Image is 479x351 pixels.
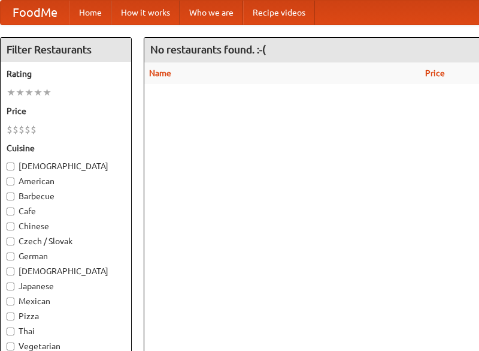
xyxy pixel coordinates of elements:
label: American [7,175,125,187]
input: Czech / Slovak [7,238,14,245]
label: Chinese [7,220,125,232]
a: Recipe videos [243,1,315,25]
h5: Rating [7,68,125,80]
li: $ [13,123,19,136]
a: Price [425,68,445,78]
label: Barbecue [7,190,125,202]
label: [DEMOGRAPHIC_DATA] [7,265,125,277]
input: Mexican [7,298,14,305]
label: Japanese [7,280,125,292]
label: German [7,250,125,262]
h4: Filter Restaurants [1,38,131,62]
input: Cafe [7,208,14,215]
input: Vegetarian [7,343,14,350]
a: How it works [111,1,180,25]
li: ★ [7,86,16,99]
ng-pluralize: No restaurants found. :-( [150,44,266,55]
li: $ [31,123,37,136]
a: Name [149,68,171,78]
label: Mexican [7,295,125,307]
a: FoodMe [1,1,69,25]
input: Chinese [7,223,14,230]
a: Home [69,1,111,25]
input: [DEMOGRAPHIC_DATA] [7,163,14,170]
label: Pizza [7,310,125,322]
label: Thai [7,325,125,337]
h5: Price [7,105,125,117]
input: Japanese [7,283,14,290]
input: German [7,253,14,260]
a: Who we are [180,1,243,25]
li: $ [7,123,13,136]
input: Barbecue [7,193,14,200]
li: ★ [43,86,51,99]
li: $ [19,123,25,136]
li: $ [25,123,31,136]
label: Czech / Slovak [7,235,125,247]
li: ★ [16,86,25,99]
li: ★ [34,86,43,99]
input: [DEMOGRAPHIC_DATA] [7,268,14,275]
label: Cafe [7,205,125,217]
input: American [7,178,14,185]
h5: Cuisine [7,142,125,154]
label: [DEMOGRAPHIC_DATA] [7,160,125,172]
li: ★ [25,86,34,99]
input: Pizza [7,313,14,320]
input: Thai [7,328,14,335]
